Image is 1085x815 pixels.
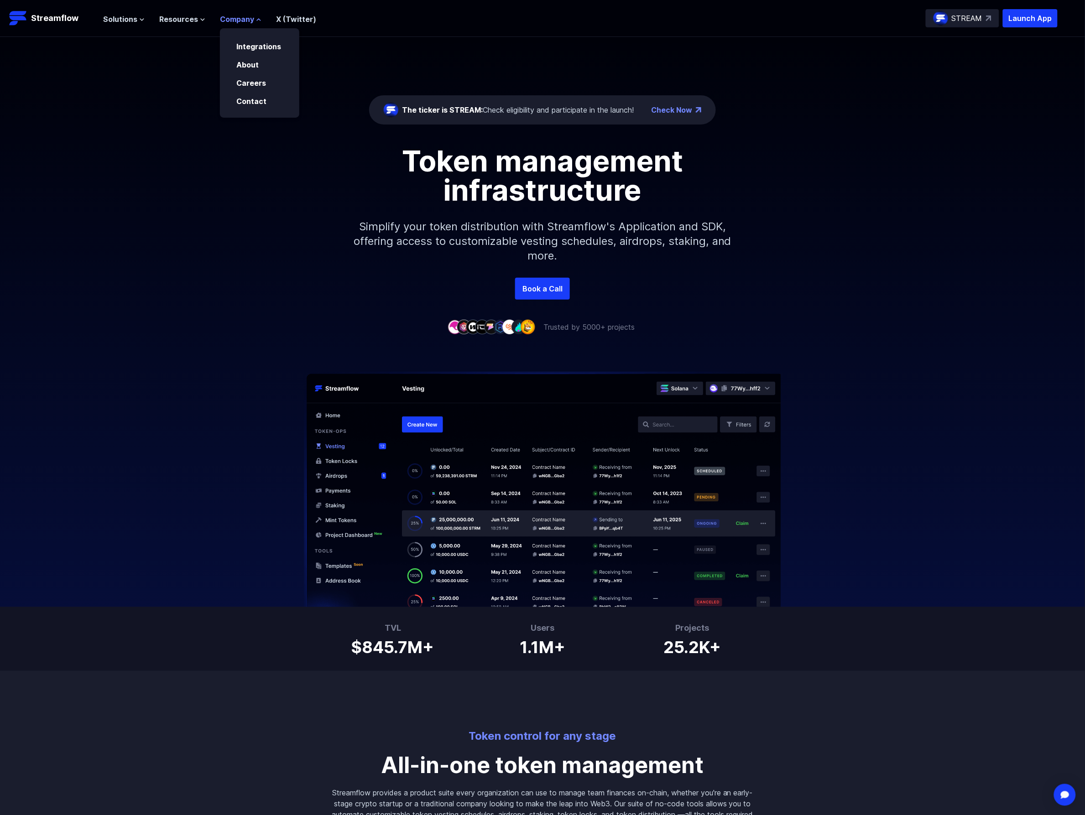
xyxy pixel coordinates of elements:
[484,320,499,334] img: company-5
[159,14,205,25] button: Resources
[236,97,266,106] a: Contact
[986,16,991,21] img: top-right-arrow.svg
[457,320,471,334] img: company-2
[1003,9,1058,27] button: Launch App
[220,14,254,25] span: Company
[402,104,634,115] div: Check eligibility and participate in the launch!
[543,322,635,332] p: Trusted by 5000+ projects
[663,634,721,656] h1: 25.2K+
[663,622,721,634] h3: Projects
[466,320,480,334] img: company-3
[696,107,701,113] img: top-right-arrow.png
[926,9,999,27] a: STREAM
[384,103,398,117] img: streamflow-logo-circle.png
[493,320,508,334] img: company-6
[103,14,137,25] span: Solutions
[511,320,526,334] img: company-8
[346,205,739,278] p: Simplify your token distribution with Streamflow's Application and SDK, offering access to custom...
[9,9,27,27] img: Streamflow Logo
[236,78,266,88] a: Careers
[331,729,754,744] p: Token control for any stage
[521,320,535,334] img: company-9
[475,320,490,334] img: company-4
[448,320,462,334] img: company-1
[159,14,198,25] span: Resources
[220,14,261,25] button: Company
[337,146,748,205] h1: Token management infrastructure
[103,14,145,25] button: Solutions
[9,9,94,27] a: Streamflow
[236,60,259,69] a: About
[352,622,434,634] h3: TVL
[250,372,835,607] img: Hero Image
[31,12,78,25] p: Streamflow
[651,104,692,115] a: Check Now
[520,622,565,634] h3: Users
[1054,784,1076,806] div: Open Intercom Messenger
[502,320,517,334] img: company-7
[276,15,316,24] a: X (Twitter)
[236,42,281,51] a: Integrations
[402,105,483,114] span: The ticker is STREAM:
[352,634,434,656] h1: $845.7M+
[934,11,948,26] img: streamflow-logo-circle.png
[952,13,982,24] p: STREAM
[515,278,570,300] a: Book a Call
[331,755,754,777] p: All-in-one token management
[520,634,565,656] h1: 1.1M+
